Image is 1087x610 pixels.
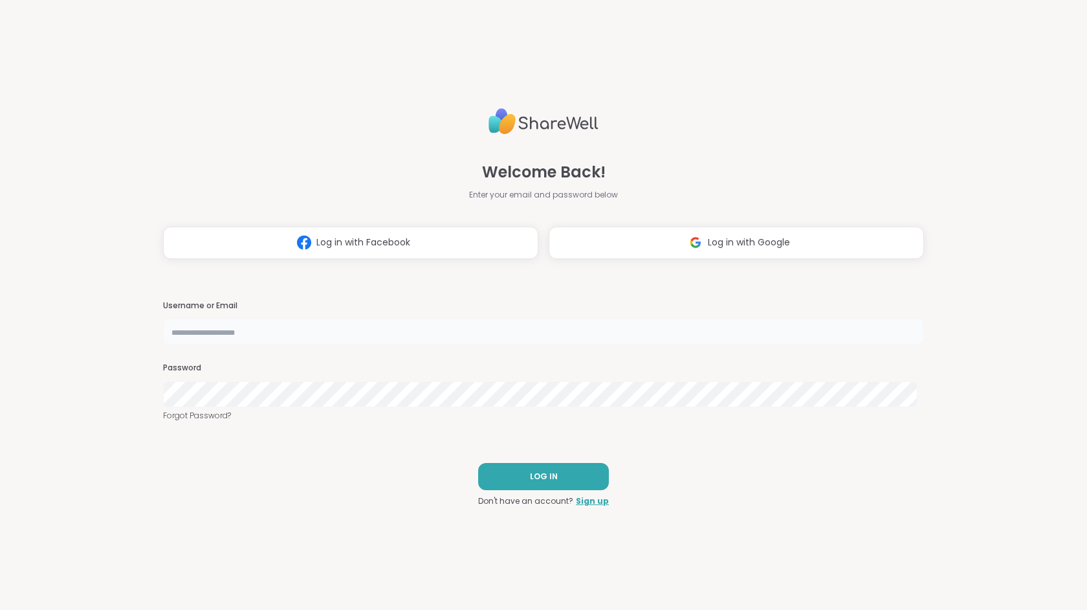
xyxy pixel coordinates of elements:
[482,161,606,184] span: Welcome Back!
[530,471,558,482] span: LOG IN
[469,189,618,201] span: Enter your email and password below
[316,236,410,249] span: Log in with Facebook
[478,495,573,507] span: Don't have an account?
[478,463,609,490] button: LOG IN
[163,410,924,422] a: Forgot Password?
[549,227,924,259] button: Log in with Google
[576,495,609,507] a: Sign up
[708,236,790,249] span: Log in with Google
[163,300,924,311] h3: Username or Email
[683,231,708,254] img: ShareWell Logomark
[489,103,598,140] img: ShareWell Logo
[163,227,538,259] button: Log in with Facebook
[163,363,924,374] h3: Password
[292,231,316,254] img: ShareWell Logomark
